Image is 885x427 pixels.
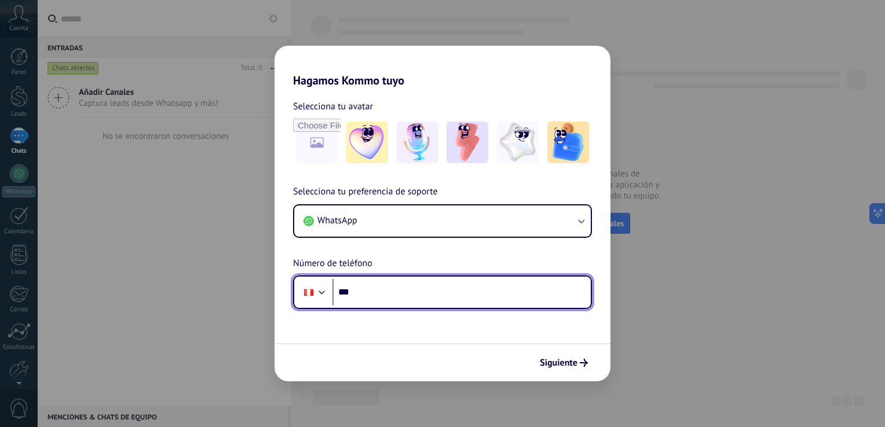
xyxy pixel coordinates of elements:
[275,46,610,87] h2: Hagamos Kommo tuyo
[540,359,577,367] span: Siguiente
[317,215,357,226] span: WhatsApp
[497,122,539,163] img: -4.jpeg
[298,280,320,304] div: Peru: + 51
[447,122,488,163] img: -3.jpeg
[547,122,589,163] img: -5.jpeg
[346,122,388,163] img: -1.jpeg
[535,353,593,373] button: Siguiente
[293,99,373,114] span: Selecciona tu avatar
[293,256,372,271] span: Número de teléfono
[294,205,591,237] button: WhatsApp
[293,185,438,200] span: Selecciona tu preferencia de soporte
[397,122,438,163] img: -2.jpeg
